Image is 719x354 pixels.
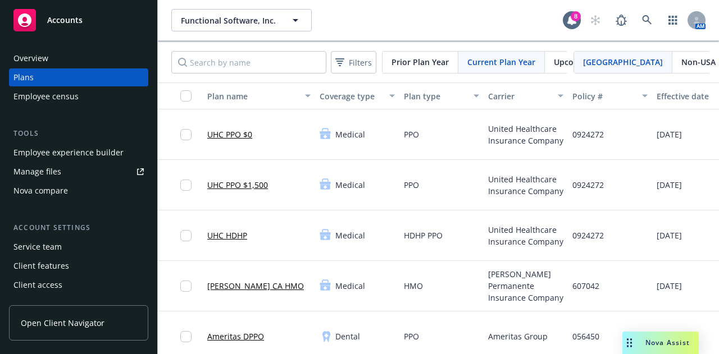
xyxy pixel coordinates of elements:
[207,330,264,342] a: Ameritas DPPO
[9,49,148,67] a: Overview
[335,280,365,292] span: Medical
[657,229,682,241] span: [DATE]
[180,331,192,342] input: Toggle Row Selected
[584,9,607,31] a: Start snowing
[9,144,148,162] a: Employee experience builder
[180,129,192,140] input: Toggle Row Selected
[404,280,423,292] span: HMO
[207,90,298,102] div: Plan name
[467,56,535,68] span: Current Plan Year
[572,280,599,292] span: 607042
[320,90,383,102] div: Coverage type
[203,82,315,109] button: Plan name
[9,276,148,294] a: Client access
[9,128,148,139] div: Tools
[9,238,148,256] a: Service team
[9,222,148,233] div: Account settings
[335,128,365,140] span: Medical
[335,229,365,241] span: Medical
[9,4,148,36] a: Accounts
[331,51,376,73] button: Filters
[488,173,563,197] span: United Healthcare Insurance Company
[572,128,604,140] span: 0924272
[180,90,192,102] input: Select all
[171,51,326,73] input: Search by name
[404,330,419,342] span: PPO
[180,230,192,241] input: Toggle Row Selected
[13,276,62,294] div: Client access
[645,338,690,347] span: Nova Assist
[13,88,79,105] div: Employee census
[610,9,632,31] a: Report a Bug
[13,238,62,256] div: Service team
[568,82,652,109] button: Policy #
[554,56,631,68] span: Upcoming Plan Year
[488,90,551,102] div: Carrier
[21,317,104,329] span: Open Client Navigator
[335,330,360,342] span: Dental
[622,332,699,354] button: Nova Assist
[9,68,148,86] a: Plans
[488,123,563,146] span: United Healthcare Insurance Company
[399,82,484,109] button: Plan type
[335,179,365,191] span: Medical
[572,90,635,102] div: Policy #
[13,68,34,86] div: Plans
[9,163,148,181] a: Manage files
[315,82,399,109] button: Coverage type
[571,11,581,21] div: 8
[207,280,304,292] a: [PERSON_NAME] CA HMO
[622,332,636,354] div: Drag to move
[583,56,663,68] span: [GEOGRAPHIC_DATA]
[484,82,568,109] button: Carrier
[657,330,682,342] span: [DATE]
[404,229,443,241] span: HDHP PPO
[207,229,247,241] a: UHC HDHP
[404,90,467,102] div: Plan type
[13,182,68,200] div: Nova compare
[404,128,419,140] span: PPO
[13,49,48,67] div: Overview
[47,16,83,25] span: Accounts
[662,9,684,31] a: Switch app
[488,330,548,342] span: Ameritas Group
[636,9,658,31] a: Search
[572,229,604,241] span: 0924272
[13,163,61,181] div: Manage files
[333,54,374,71] span: Filters
[181,15,278,26] span: Functional Software, Inc.
[681,56,716,68] span: Non-USA
[180,281,192,292] input: Toggle Row Selected
[488,224,563,247] span: United Healthcare Insurance Company
[9,182,148,200] a: Nova compare
[392,56,449,68] span: Prior Plan Year
[207,128,252,140] a: UHC PPO $0
[13,144,124,162] div: Employee experience builder
[207,179,268,191] a: UHC PPO $1,500
[13,257,69,275] div: Client features
[9,257,148,275] a: Client features
[9,88,148,105] a: Employee census
[349,57,372,68] span: Filters
[572,179,604,191] span: 0924272
[171,9,312,31] button: Functional Software, Inc.
[404,179,419,191] span: PPO
[572,330,599,342] span: 056450
[657,280,682,292] span: [DATE]
[488,268,563,304] span: [PERSON_NAME] Permanente Insurance Company
[657,128,682,140] span: [DATE]
[180,180,192,191] input: Toggle Row Selected
[657,179,682,191] span: [DATE]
